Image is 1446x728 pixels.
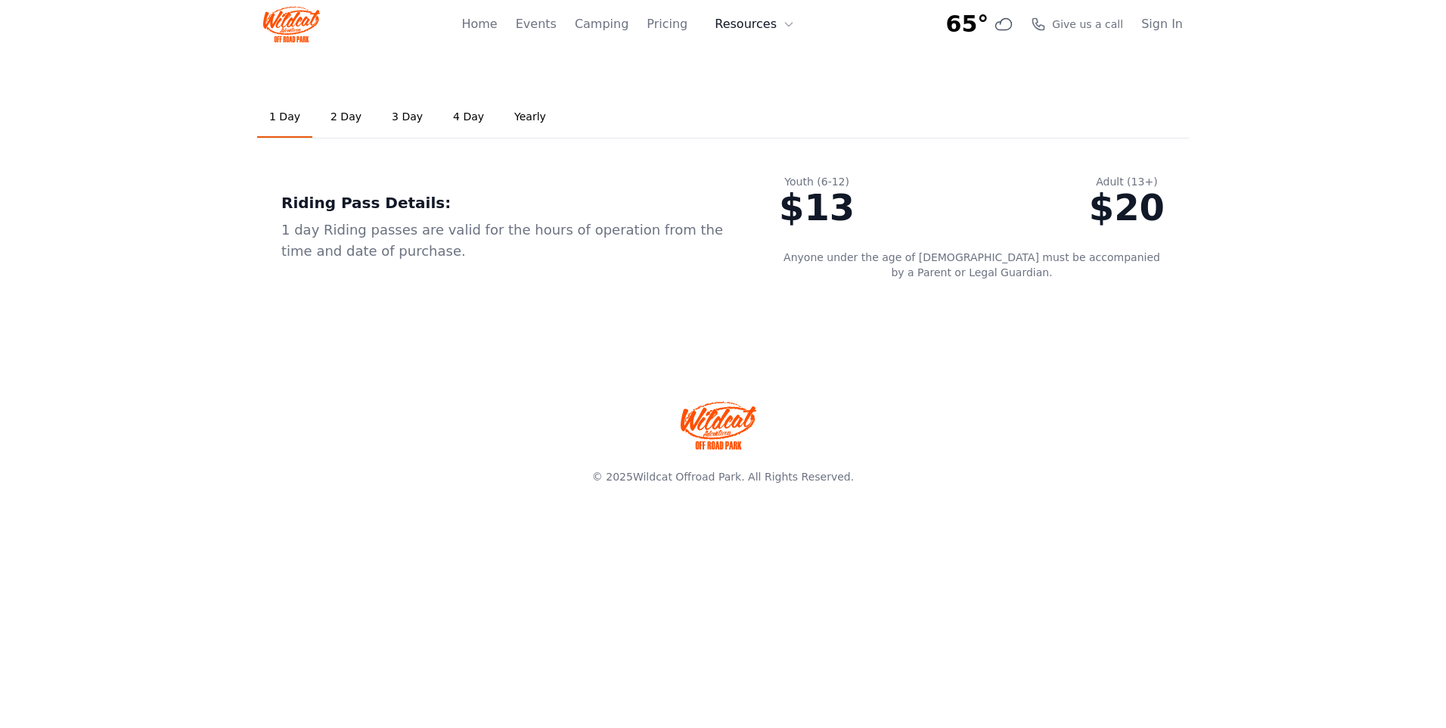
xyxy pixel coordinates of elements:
a: Sign In [1141,15,1183,33]
a: Yearly [502,97,558,138]
a: Wildcat Offroad Park [633,471,741,483]
p: Anyone under the age of [DEMOGRAPHIC_DATA] must be accompanied by a Parent or Legal Guardian. [779,250,1165,280]
span: © 2025 . All Rights Reserved. [592,471,854,483]
span: Give us a call [1052,17,1123,32]
a: Give us a call [1031,17,1123,32]
div: Adult (13+) [1089,174,1165,189]
img: Wildcat Logo [263,6,320,42]
a: Camping [575,15,628,33]
button: Resources [706,9,804,39]
a: 4 Day [441,97,496,138]
a: 3 Day [380,97,435,138]
div: Youth (6-12) [779,174,855,189]
a: Home [461,15,497,33]
div: $20 [1089,189,1165,226]
div: $13 [779,189,855,226]
div: Riding Pass Details: [281,192,731,213]
a: Pricing [647,15,687,33]
div: 1 day Riding passes are valid for the hours of operation from the time and date of purchase. [281,219,731,262]
a: 1 Day [257,97,312,138]
a: 2 Day [318,97,374,138]
img: Wildcat Offroad park [681,401,756,450]
span: 65° [946,11,989,38]
a: Events [516,15,557,33]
